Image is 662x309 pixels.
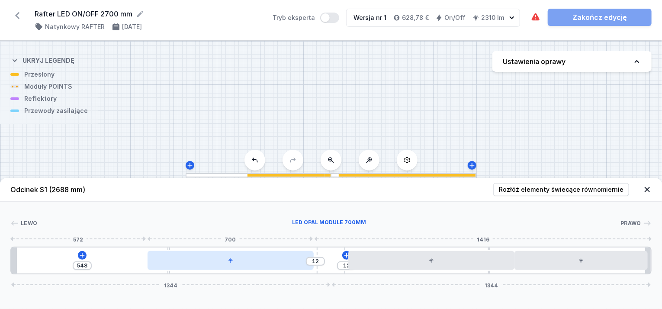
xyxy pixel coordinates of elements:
[481,282,501,287] span: 1344
[136,10,145,18] button: Edytuj nazwę projektu
[35,9,262,19] form: Rafter LED ON/OFF 2700 mm
[309,258,322,265] input: Wymiar [mm]
[21,220,37,227] span: Lewo
[503,56,566,67] h4: Ustawienia oprawy
[45,23,105,31] h4: Natynkowy RAFTER
[402,13,429,22] h4: 628,78 €
[70,236,87,241] span: 572
[499,185,623,194] span: Rozłóż elementy świecące równomiernie
[161,282,181,287] span: 1344
[348,251,515,270] div: LED opal module 700mm
[481,13,504,22] h4: 2310 lm
[621,220,642,227] span: Prawo
[10,49,74,70] button: Ukryj legendę
[221,236,239,241] span: 700
[444,13,466,22] h4: On/Off
[514,251,648,270] div: LED opal module 560mm
[320,13,339,23] button: Tryb eksperta
[148,251,314,270] div: LED opal module 700mm
[340,262,353,269] input: Wymiar [mm]
[78,251,87,260] button: Dodaj element
[493,183,629,196] button: Rozłóż elementy świecące równomiernie
[273,13,339,23] label: Tryb eksperta
[473,236,493,241] span: 1416
[22,56,74,65] h4: Ukryj legendę
[37,219,620,228] div: LED opal module 700mm
[346,9,520,27] button: Wersja nr 1628,78 €On/Off2310 lm
[10,184,85,195] h4: Odcinek S1
[342,251,351,260] button: Dodaj element
[75,262,89,269] input: Wymiar [mm]
[353,13,386,22] div: Wersja nr 1
[122,23,142,31] h4: [DATE]
[492,51,652,72] button: Ustawienia oprawy
[49,185,85,194] span: (2688 mm)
